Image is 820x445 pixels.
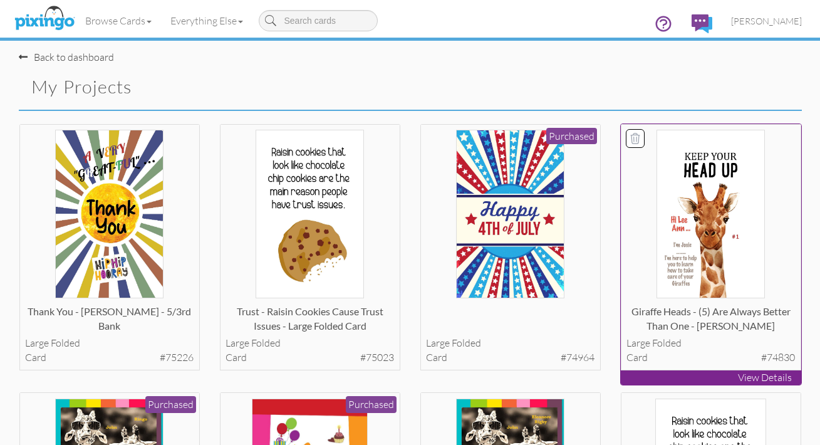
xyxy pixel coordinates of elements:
[251,337,281,349] span: folded
[626,337,650,349] span: large
[76,5,161,36] a: Browse Cards
[25,305,194,330] div: Thank You - [PERSON_NAME] - 5/3rd Bank
[561,350,594,365] span: #74964
[25,350,194,365] div: card
[426,350,594,365] div: card
[657,130,765,298] img: 136785-1-1760538248908-e6d8655d7ba06e40-qa.jpg
[546,128,597,145] div: Purchased
[161,5,252,36] a: Everything Else
[621,370,801,385] p: View Details
[11,3,78,34] img: pixingo logo
[145,396,196,413] div: Purchased
[360,350,394,365] span: #75023
[226,337,249,349] span: large
[19,51,114,63] a: Back to dashboard
[226,305,394,330] div: Trust - Raisin cookies cause trust issues - Large folded card
[226,350,394,365] div: card
[51,337,80,349] span: folded
[692,14,712,33] img: comments.svg
[731,16,802,26] span: [PERSON_NAME]
[626,350,795,365] div: card
[160,350,194,365] span: #75226
[722,5,811,37] a: [PERSON_NAME]
[652,337,682,349] span: folded
[55,130,163,298] img: 136267-1-1759182246456-af97cd374390d0b1-qa.jpg
[456,130,564,298] img: 135665-1-1757626450309-43bbe7f2b03b3e88-qa.jpg
[452,337,481,349] span: folded
[31,77,388,97] h2: My Projects
[25,337,49,349] span: large
[259,10,378,31] input: Search cards
[626,305,795,330] div: Giraffe Heads - (5) are always better than one - [PERSON_NAME]
[256,130,364,298] img: 135805-1-1758141849365-379708863e4a62bb-qa.jpg
[346,396,397,413] div: Purchased
[426,337,450,349] span: large
[761,350,795,365] span: #74830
